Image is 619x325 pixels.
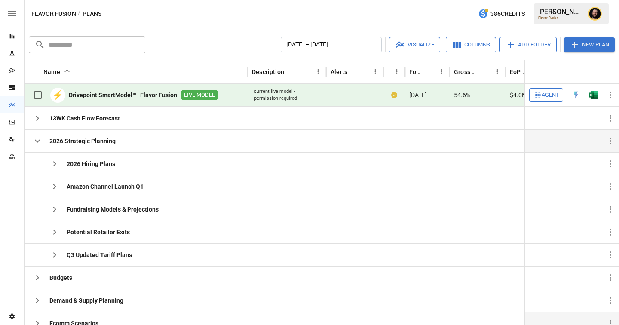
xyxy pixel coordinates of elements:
div: ⚡ [50,88,65,103]
button: Alerts column menu [369,66,381,78]
span: $4.0M [510,91,527,99]
button: Status column menu [391,66,403,78]
button: Ciaran Nugent [583,2,607,26]
span: 386 Credits [490,9,525,19]
div: Description [252,68,284,75]
button: Sort [285,66,297,78]
b: Demand & Supply Planning [49,296,123,305]
span: LIVE MODEL [181,91,218,99]
div: current live model - permission required [254,88,320,101]
b: Drivepoint SmartModel™- Flavor Fusion [69,91,177,99]
b: 2026 Hiring Plans [67,159,115,168]
b: Amazon Channel Launch Q1 [67,182,144,191]
img: quick-edit-flash.b8aec18c.svg [572,91,580,99]
button: Sort [348,66,360,78]
button: Gross Margin column menu [491,66,503,78]
div: Forecast start [409,68,423,75]
button: New Plan [564,37,615,52]
b: Q3 Updated Tariff Plans [67,251,132,259]
b: 2026 Strategic Planning [49,137,116,145]
button: [DATE] – [DATE] [281,37,382,52]
div: Flavor Fusion [538,16,583,20]
button: Sort [61,66,73,78]
b: Budgets [49,273,72,282]
b: Potential Retailer Exits [67,228,130,236]
button: Flavor Fusion [31,9,76,19]
span: 54.6% [454,91,470,99]
div: Open in Quick Edit [572,91,580,99]
div: [DATE] [405,84,450,107]
div: Alerts [331,68,347,75]
button: Sort [423,66,435,78]
button: Sort [384,66,396,78]
b: Fundraising Models & Projections [67,205,159,214]
button: Forecast start column menu [435,66,447,78]
div: / [78,9,81,19]
div: Open in Excel [589,91,598,99]
button: Columns [446,37,496,52]
div: EoP Cash [510,68,530,75]
img: Ciaran Nugent [588,7,602,21]
button: 386Credits [475,6,528,22]
button: Sort [607,66,619,78]
button: Description column menu [312,66,324,78]
div: Gross Margin [454,68,478,75]
b: 13WK Cash Flow Forecast [49,114,120,123]
button: Agent [529,88,563,102]
span: Agent [542,90,559,100]
button: Sort [479,66,491,78]
div: Your plan has changes in Excel that are not reflected in the Drivepoint Data Warehouse, select "S... [391,91,397,99]
div: Name [43,68,60,75]
div: [PERSON_NAME] [538,8,583,16]
button: Visualize [389,37,440,52]
img: excel-icon.76473adf.svg [589,91,598,99]
button: Add Folder [499,37,557,52]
